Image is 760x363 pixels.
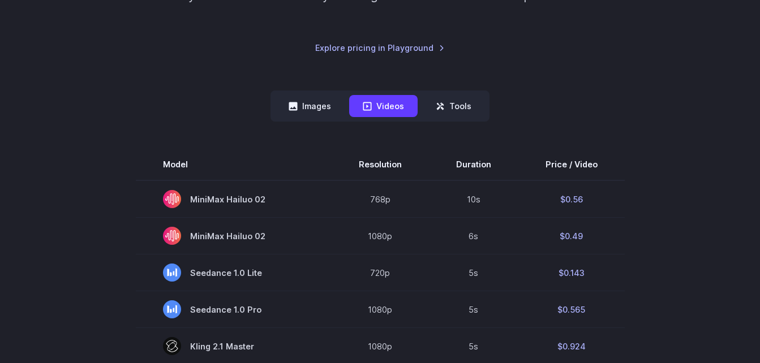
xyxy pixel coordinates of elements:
[163,227,304,245] span: MiniMax Hailuo 02
[429,180,518,218] td: 10s
[332,254,429,291] td: 720p
[275,95,345,117] button: Images
[163,190,304,208] span: MiniMax Hailuo 02
[429,291,518,328] td: 5s
[429,218,518,254] td: 6s
[518,180,625,218] td: $0.56
[332,291,429,328] td: 1080p
[429,254,518,291] td: 5s
[518,218,625,254] td: $0.49
[332,149,429,180] th: Resolution
[136,149,332,180] th: Model
[315,41,445,54] a: Explore pricing in Playground
[332,218,429,254] td: 1080p
[163,300,304,318] span: Seedance 1.0 Pro
[429,149,518,180] th: Duration
[163,337,304,355] span: Kling 2.1 Master
[163,263,304,282] span: Seedance 1.0 Lite
[422,95,485,117] button: Tools
[518,254,625,291] td: $0.143
[518,291,625,328] td: $0.565
[518,149,625,180] th: Price / Video
[332,180,429,218] td: 768p
[349,95,418,117] button: Videos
